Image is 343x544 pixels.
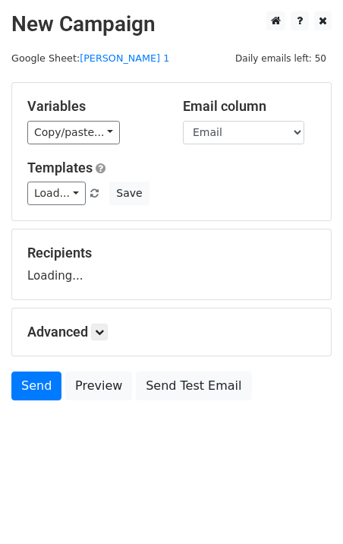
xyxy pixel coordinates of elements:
[27,245,316,261] h5: Recipients
[27,324,316,340] h5: Advanced
[27,182,86,205] a: Load...
[11,372,61,400] a: Send
[27,121,120,144] a: Copy/paste...
[80,52,169,64] a: [PERSON_NAME] 1
[230,50,332,67] span: Daily emails left: 50
[230,52,332,64] a: Daily emails left: 50
[27,98,160,115] h5: Variables
[27,160,93,176] a: Templates
[65,372,132,400] a: Preview
[136,372,251,400] a: Send Test Email
[109,182,149,205] button: Save
[27,245,316,284] div: Loading...
[11,11,332,37] h2: New Campaign
[11,52,169,64] small: Google Sheet:
[183,98,316,115] h5: Email column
